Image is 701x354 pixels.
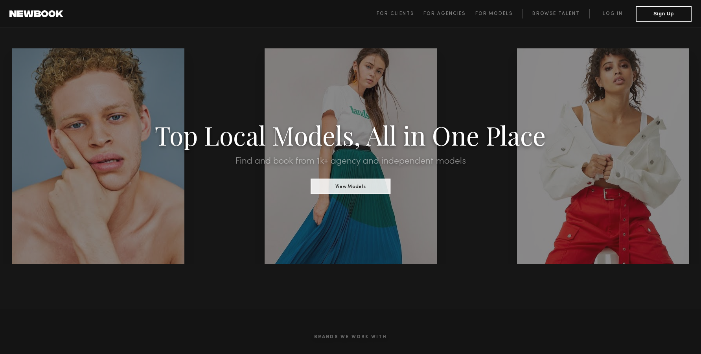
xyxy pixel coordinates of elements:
[311,179,390,194] button: View Models
[311,181,390,190] a: View Models
[423,9,475,18] a: For Agencies
[636,6,692,22] button: Sign Up
[115,325,587,349] h2: Brands We Work With
[589,9,636,18] a: Log in
[377,11,414,16] span: For Clients
[475,9,523,18] a: For Models
[475,11,513,16] span: For Models
[53,157,649,166] h2: Find and book from 1k+ agency and independent models
[423,11,465,16] span: For Agencies
[53,123,649,147] h1: Top Local Models, All in One Place
[377,9,423,18] a: For Clients
[522,9,589,18] a: Browse Talent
